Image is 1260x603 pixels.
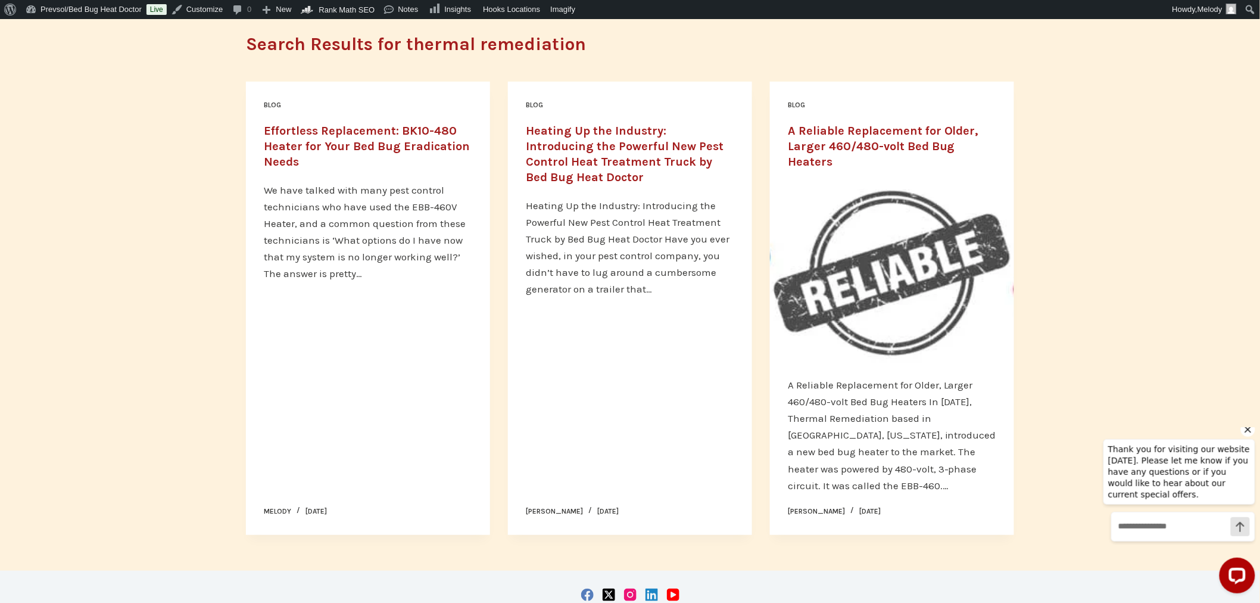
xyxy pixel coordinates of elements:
a: Facebook [581,589,594,601]
time: [DATE] [305,507,327,515]
a: Live [146,4,167,15]
button: Send a message [137,89,156,108]
a: [PERSON_NAME] [788,507,845,515]
span: Thank you for visiting our website [DATE]. Please let me know if you have any questions or if you... [14,17,156,72]
a: Blog [264,101,281,109]
a: Effortless Replacement: BK10-480 Heater for Your Bed Bug Eradication Needs [264,124,470,169]
p: We have talked with many pest control technicians who have used the EBB-460V Heater, and a common... [264,182,472,282]
a: Blog [526,101,543,109]
span: Insights [444,5,471,14]
a: A Reliable Replacement for Older, Larger 460/480-volt Bed Bug Heaters [788,124,979,169]
a: Melody [264,507,291,515]
time: [DATE] [859,507,881,515]
a: Heating Up the Industry: Introducing the Powerful New Pest Control Heat Treatment Truck by Bed Bu... [526,124,723,184]
a: Blog [788,101,805,109]
input: Write a message… [18,85,161,113]
a: [PERSON_NAME] [526,507,583,515]
p: Heating Up the Industry: Introducing the Powerful New Pest Control Heat Treatment Truck by Bed Bu... [526,197,734,297]
a: YouTube [667,589,679,601]
a: A Reliable Replacement for Older, Larger 460/480-volt Bed Bug Heaters [770,182,1014,365]
span: Rank Math SEO [319,5,375,14]
iframe: LiveChat chat widget [1094,428,1260,603]
a: X (Twitter) [603,589,615,601]
span: Melody [1197,5,1222,14]
p: A Reliable Replacement for Older, Larger 460/480-volt Bed Bug Heaters In [DATE], Thermal Remediat... [788,377,996,493]
h1: Search Results for thermal remediation [246,31,1014,58]
button: Open LiveChat chat widget [126,130,161,166]
a: LinkedIn [645,589,658,601]
a: Instagram [624,589,637,601]
time: [DATE] [597,507,619,515]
